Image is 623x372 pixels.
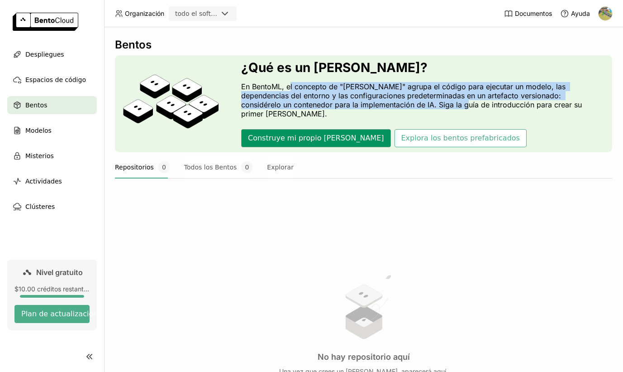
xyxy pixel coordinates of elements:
img: sin resultados [330,273,398,341]
img: logo [13,13,78,31]
a: Misterios [7,147,97,165]
font: No hay repositorio aquí [318,352,410,362]
font: Plan de actualización [21,309,98,318]
a: Bentos [7,96,97,114]
font: Ayuda [571,10,590,17]
a: Documentos [504,9,552,18]
font: Todos los Bentos [184,164,237,171]
a: Despliegues [7,45,97,63]
button: Construye mi propio [PERSON_NAME] [241,129,391,147]
font: Bentos [25,101,47,109]
font: Modelos [25,127,52,134]
font: Organización [125,10,164,17]
font: Espacios de código [25,76,86,83]
img: Hábito de Santiago [599,7,612,20]
font: Documentos [515,10,552,17]
font: Explorar [267,164,294,171]
font: Bentos [115,38,152,51]
a: Espacios de código [7,71,97,89]
font: Explora los bentos prefabricados [401,134,520,142]
a: Clústeres [7,198,97,216]
img: incorporación de portada [122,74,219,134]
a: Modelos [7,121,97,140]
input: Todo tipo de software seleccionado. [219,10,219,19]
div: Ayuda [560,9,590,18]
font: 0 [162,164,166,171]
font: $10.00 créditos restantes [14,285,90,293]
a: Actividades [7,172,97,190]
button: Explora los bentos prefabricados [395,129,527,147]
font: Misterios [25,152,54,159]
font: ¿Qué es un [PERSON_NAME]? [241,60,428,75]
font: Actividades [25,178,62,185]
font: Repositorios [115,164,154,171]
button: Plan de actualización [14,305,90,323]
a: Nivel gratuito$10.00 créditos restantesPlan de actualización [7,260,97,330]
font: 0 [245,164,249,171]
font: todo el software [175,10,226,17]
font: Nivel gratuito [36,268,83,277]
font: Despliegues [25,51,64,58]
font: En BentoML, el concepto de "[PERSON_NAME]" agrupa el código para ejecutar un modelo, las dependen... [241,82,584,118]
font: Construye mi propio [PERSON_NAME] [248,134,384,142]
font: Clústeres [25,203,55,210]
